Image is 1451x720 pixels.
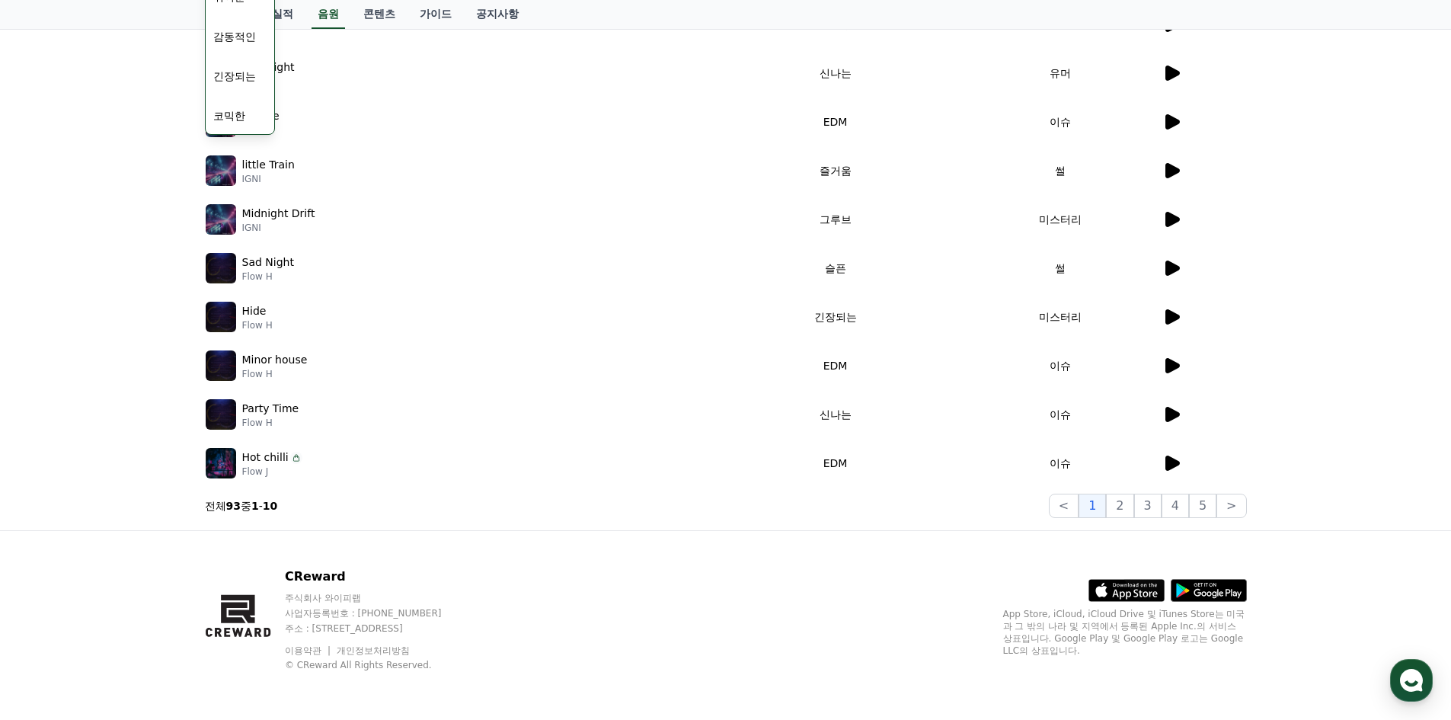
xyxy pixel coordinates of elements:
button: 5 [1189,494,1216,518]
td: 긴장되는 [711,293,960,341]
p: Hide [242,303,267,319]
td: 즐거움 [711,146,960,195]
span: 대화 [139,507,158,519]
td: 유머 [960,49,1161,98]
p: Midnight Drift [242,206,315,222]
td: 신나는 [711,49,960,98]
p: 사업자등록번호 : [PHONE_NUMBER] [285,607,471,619]
p: App Store, iCloud, iCloud Drive 및 iTunes Store는 미국과 그 밖의 나라 및 지역에서 등록된 Apple Inc.의 서비스 상표입니다. Goo... [1003,608,1247,657]
p: IGNI [242,222,315,234]
p: 주식회사 와이피랩 [285,592,471,604]
p: little Train [242,157,295,173]
img: music [206,253,236,283]
a: 개인정보처리방침 [337,645,410,656]
p: Flow H [242,319,273,331]
button: < [1049,494,1079,518]
td: 이슈 [960,390,1161,439]
strong: 10 [263,500,277,512]
p: IGNI [242,173,295,185]
img: music [206,350,236,381]
td: 신나는 [711,390,960,439]
img: music [206,204,236,235]
button: 1 [1079,494,1106,518]
button: 3 [1134,494,1162,518]
td: 이슈 [960,98,1161,146]
span: 설정 [235,506,254,518]
p: CReward [285,568,471,586]
img: music [206,399,236,430]
img: music [206,302,236,332]
p: Flow H [242,368,308,380]
p: © CReward All Rights Reserved. [285,659,471,671]
a: 홈 [5,483,101,521]
td: EDM [711,98,960,146]
button: 2 [1106,494,1133,518]
td: EDM [711,439,960,488]
td: 이슈 [960,341,1161,390]
img: music [206,448,236,478]
p: Sad Night [242,254,294,270]
p: Moonlight [242,59,295,75]
p: Flow H [242,270,294,283]
a: 대화 [101,483,197,521]
span: 홈 [48,506,57,518]
button: 코믹한 [207,99,251,133]
button: 긴장되는 [207,59,262,93]
strong: 93 [226,500,241,512]
td: 이슈 [960,439,1161,488]
td: 슬픈 [711,244,960,293]
a: 이용약관 [285,645,333,656]
td: 썰 [960,146,1161,195]
button: 감동적인 [207,20,262,53]
button: > [1216,494,1246,518]
button: 4 [1162,494,1189,518]
td: EDM [711,341,960,390]
td: 미스터리 [960,293,1161,341]
p: 주소 : [STREET_ADDRESS] [285,622,471,635]
p: 전체 중 - [205,498,278,514]
p: Minor house [242,352,308,368]
td: 썰 [960,244,1161,293]
img: music [206,155,236,186]
strong: 1 [251,500,259,512]
p: Party Time [242,401,299,417]
p: Hot chilli [242,450,289,466]
p: Flow H [242,417,299,429]
p: Flow J [242,466,302,478]
td: 그루브 [711,195,960,244]
a: 설정 [197,483,292,521]
td: 미스터리 [960,195,1161,244]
